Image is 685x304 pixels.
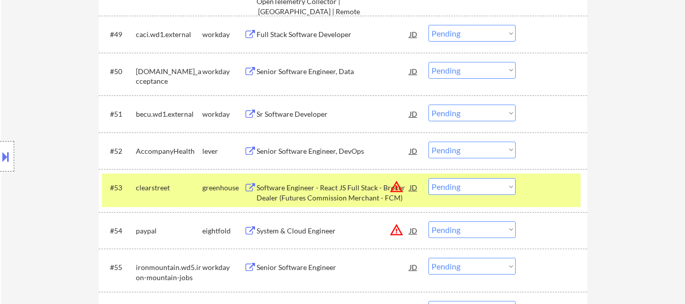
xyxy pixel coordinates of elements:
[257,146,410,156] div: Senior Software Engineer, DevOps
[202,66,244,77] div: workday
[257,109,410,119] div: Sr Software Developer
[136,29,202,40] div: caci.wd1.external
[202,29,244,40] div: workday
[409,221,419,240] div: JD
[136,262,202,282] div: ironmountain.wd5.iron-mountain-jobs
[257,226,410,236] div: System & Cloud Engineer
[202,183,244,193] div: greenhouse
[409,142,419,160] div: JD
[409,258,419,276] div: JD
[409,62,419,80] div: JD
[202,226,244,236] div: eightfold
[257,183,410,202] div: Software Engineer - React JS Full Stack - Broker Dealer (Futures Commission Merchant - FCM)
[257,66,410,77] div: Senior Software Engineer, Data
[389,223,404,237] button: warning_amber
[257,262,410,273] div: Senior Software Engineer
[389,180,404,194] button: warning_amber
[110,262,128,273] div: #55
[202,146,244,156] div: lever
[409,178,419,196] div: JD
[202,262,244,273] div: workday
[110,29,128,40] div: #49
[202,109,244,119] div: workday
[409,105,419,123] div: JD
[409,25,419,43] div: JD
[257,29,410,40] div: Full Stack Software Developer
